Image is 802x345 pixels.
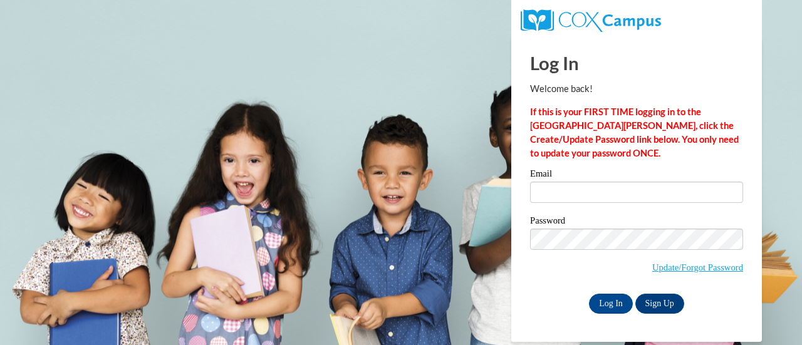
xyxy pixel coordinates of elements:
img: COX Campus [521,9,661,32]
h1: Log In [530,50,743,76]
a: Sign Up [635,294,684,314]
label: Email [530,169,743,182]
a: Update/Forgot Password [652,262,743,272]
strong: If this is your FIRST TIME logging in to the [GEOGRAPHIC_DATA][PERSON_NAME], click the Create/Upd... [530,106,739,158]
input: Log In [589,294,633,314]
label: Password [530,216,743,229]
p: Welcome back! [530,82,743,96]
